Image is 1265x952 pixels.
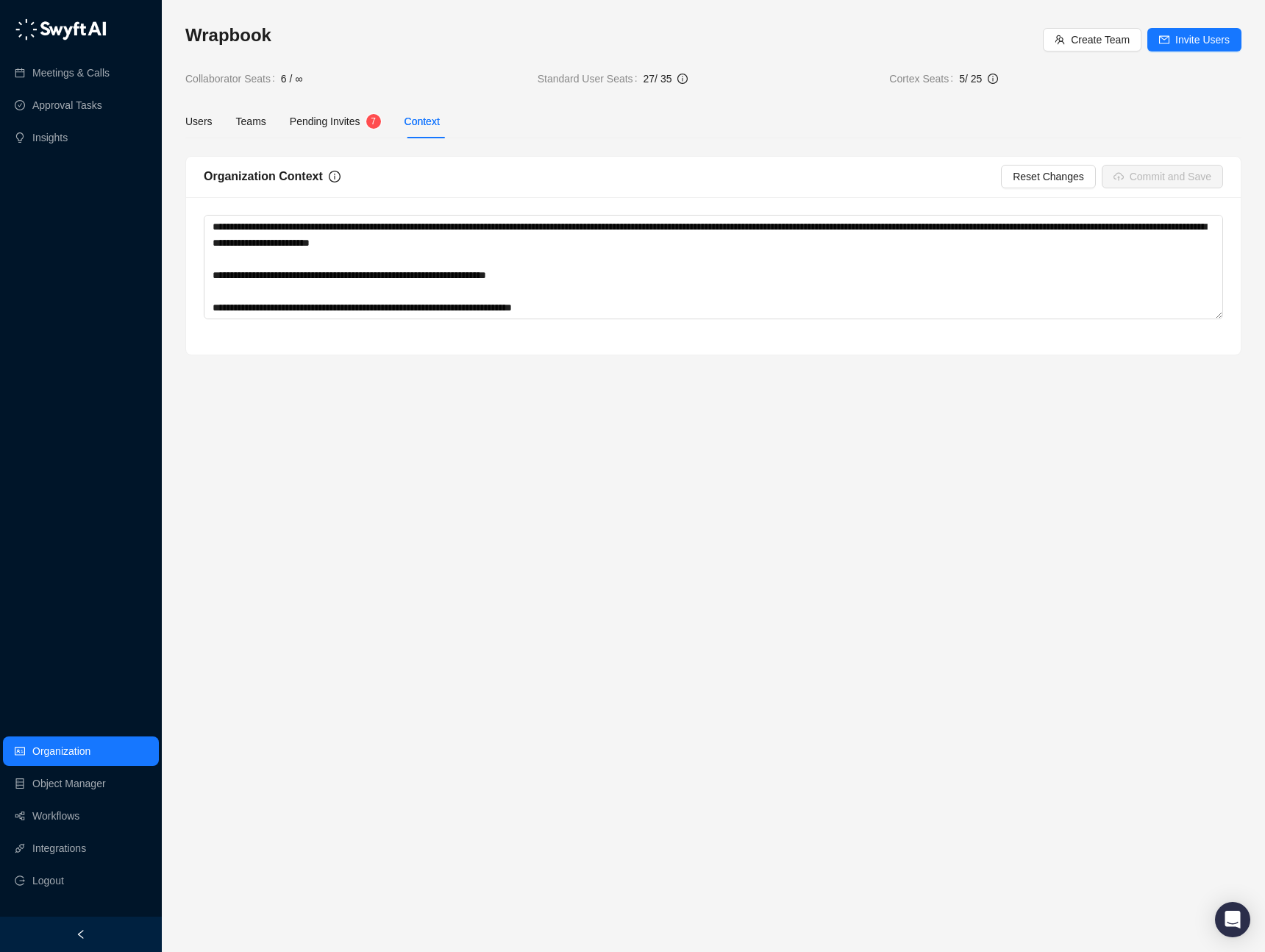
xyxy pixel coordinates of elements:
[1001,165,1096,188] button: Reset Changes
[185,24,1043,47] h3: Wrapbook
[32,801,79,831] a: Workflows
[889,71,959,87] span: Cortex Seats
[32,834,86,863] a: Integrations
[329,171,341,182] span: info-circle
[185,113,213,129] div: Users
[1071,32,1130,48] span: Create Team
[15,875,25,886] span: logout
[644,73,672,85] span: 27 / 35
[1102,165,1223,188] button: Commit and Save
[32,866,64,895] span: Logout
[538,71,644,87] span: Standard User Seats
[1175,32,1230,48] span: Invite Users
[1055,35,1065,45] span: team
[1147,28,1241,51] button: Invite Users
[290,116,360,127] span: Pending Invites
[405,113,440,129] div: Context
[1013,168,1084,185] span: Reset Changes
[366,114,381,129] sup: 7
[281,71,302,87] span: 6 / ∞
[76,929,86,939] span: left
[371,116,376,127] span: 7
[959,73,982,85] span: 5 / 25
[32,769,106,798] a: Object Manager
[32,123,68,152] a: Insights
[32,58,110,88] a: Meetings & Calls
[204,168,323,185] h5: Organization Context
[32,736,90,766] a: Organization
[32,90,102,120] a: Approval Tasks
[1043,28,1141,51] button: Create Team
[1215,902,1250,937] div: Open Intercom Messenger
[988,74,998,84] span: info-circle
[15,18,107,40] img: logo-05li4sbe.png
[677,74,688,84] span: info-circle
[1159,35,1169,45] span: mail
[185,71,281,87] span: Collaborator Seats
[236,113,266,129] div: Teams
